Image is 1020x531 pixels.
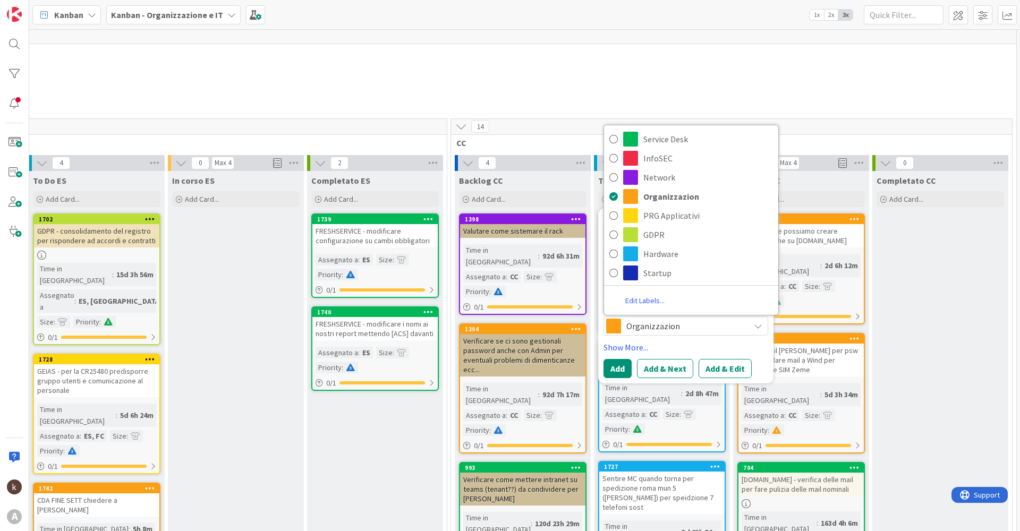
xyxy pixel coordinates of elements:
span: : [531,518,532,529]
span: Backlog CC [459,175,503,186]
span: : [679,408,681,420]
span: : [540,409,542,421]
div: Priority [37,445,63,457]
div: Verificare come mettere intranet su teams (tenant??) da condividere per [PERSON_NAME] [460,473,585,506]
div: 1727 [604,463,725,470]
div: 2d 8h 47m [683,388,721,399]
div: Priority [463,286,489,297]
span: Add Card... [46,194,80,204]
div: 0/1 [460,301,585,314]
div: 0/1 [738,310,864,323]
div: 1702GDPR - consolidamento del registro per rispondere ad accordi e contratti [34,215,159,247]
span: : [116,409,117,421]
div: 1742 [39,485,159,492]
div: FRESHSERVICE - modificare configurazione su cambi obbligatori [312,224,438,247]
span: : [817,517,818,529]
div: 1394Verificare se ci sono gestionali password anche con Admin per eventuali problemi di dimentica... [460,324,585,376]
span: 0 / 1 [326,285,336,296]
div: Priority [602,423,628,435]
span: Organizzazion [643,189,773,204]
div: 1702 [39,216,159,223]
span: 4 [52,157,70,169]
div: 0/1 [738,439,864,452]
div: 1732Inviare mail [PERSON_NAME] per psw PC e mandare mail a Wind per attivazione SIM Zeme [738,334,864,376]
div: 1732 [743,335,864,342]
div: 1739FRESHSERVICE - modificare configurazione su cambi obbligatori [312,215,438,247]
a: Service Desk [604,130,778,149]
span: 0 / 1 [474,440,484,451]
span: : [768,424,769,436]
div: Size [802,409,819,421]
div: ES, [GEOGRAPHIC_DATA] [76,295,165,307]
div: Max 4 [215,160,231,166]
div: Assegnato a [463,409,506,421]
div: Size [802,280,819,292]
span: : [506,409,507,421]
div: ES [360,347,373,358]
div: FRESHSERVICE - modificare i nomi ai nostri report mettendo [ACS] davanti [312,317,438,340]
div: CC [507,409,521,421]
span: Label [603,307,620,314]
div: 1737Verificare se possiamo creare adminC anche su [DOMAIN_NAME] [738,215,864,247]
span: GDPR [643,227,773,243]
div: Time in [GEOGRAPHIC_DATA] [602,382,681,405]
div: Max 4 [780,160,796,166]
span: : [819,280,820,292]
span: 0 [896,157,914,169]
div: 1740 [312,307,438,317]
a: 1737Verificare se possiamo creare adminC anche su [DOMAIN_NAME]Time in [GEOGRAPHIC_DATA]:2d 6h 12... [737,213,865,324]
div: 0/1 [34,460,159,473]
a: 1739FRESHSERVICE - modificare configurazione su cambi obbligatoriAssegnato a:ESSize:Priority:0/1 [311,213,439,298]
div: Time in [GEOGRAPHIC_DATA] [742,383,820,406]
span: : [538,389,540,400]
div: Time in [GEOGRAPHIC_DATA] [463,383,538,406]
div: Time in [GEOGRAPHIC_DATA] [37,404,116,427]
a: Edit Labels... [604,292,686,311]
span: Add Card... [324,194,358,204]
div: 704 [743,464,864,472]
a: 1732Inviare mail [PERSON_NAME] per psw PC e mandare mail a Wind per attivazione SIM ZemeTime in [... [737,333,865,453]
span: 0 / 1 [48,461,58,472]
div: GEIAS - per la CR25480 predisporre gruppo utenti e comunicazione al personale [34,364,159,397]
div: 92d 7h 17m [540,389,582,400]
div: Size [110,430,126,442]
button: Add & Edit [699,359,752,378]
span: : [63,445,65,457]
div: Size [524,409,540,421]
div: Priority [73,316,99,328]
span: : [819,409,820,421]
div: CC [647,408,660,420]
span: : [538,250,540,262]
div: Size [37,316,54,328]
div: Priority [316,269,342,280]
span: : [784,409,786,421]
div: 15d 3h 56m [114,269,156,280]
div: 1702 [34,215,159,224]
div: Assegnato a [316,347,358,358]
div: 1727Sentire MC quando torna per spedizione roma mun 5 ([PERSON_NAME]) per speidzione 7 telefoni sost [599,462,725,514]
div: 1739 [317,216,438,223]
div: Time in [GEOGRAPHIC_DATA] [37,263,112,286]
span: : [358,347,360,358]
span: 14 [471,120,489,133]
span: Add Card... [889,194,923,204]
div: 1398 [465,216,585,223]
span: : [393,254,394,265]
span: 0 / 1 [474,302,484,313]
a: 1728GEIAS - per la CR25480 predisporre gruppo utenti e comunicazione al personaleTime in [GEOGRAP... [33,354,160,474]
span: Support [22,2,48,14]
span: 0 / 1 [613,439,623,450]
div: 704 [738,463,864,473]
div: Priority [316,362,342,373]
span: : [489,286,491,297]
div: Size [663,408,679,420]
span: 1x [810,10,824,20]
a: GDPR [604,225,778,244]
span: : [112,269,114,280]
div: CC [786,280,799,292]
div: 0/1 [312,284,438,297]
b: Kanban - Organizzazione e IT [111,10,223,20]
div: 0/1 [599,438,725,451]
span: Service Desk [643,131,773,147]
div: 163d 4h 6m [818,517,861,529]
